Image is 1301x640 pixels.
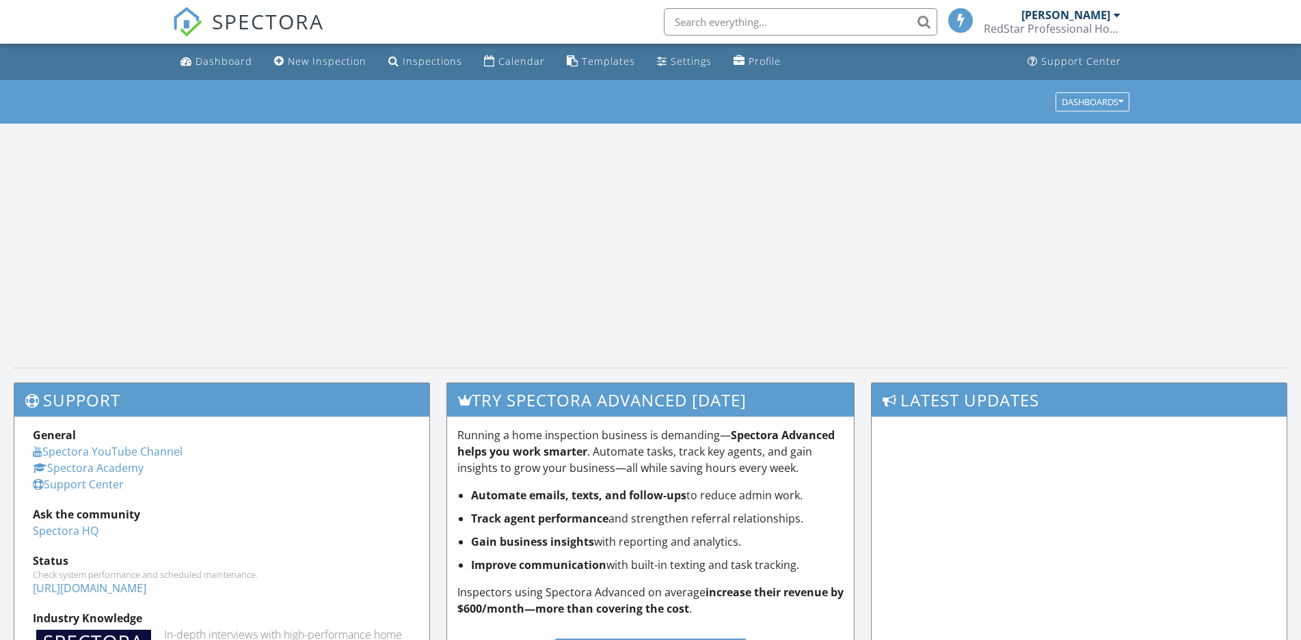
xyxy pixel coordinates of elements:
[14,383,429,417] h3: Support
[457,584,844,617] p: Inspectors using Spectora Advanced on average .
[269,49,372,74] a: New Inspection
[33,477,124,492] a: Support Center
[33,428,76,443] strong: General
[1056,92,1129,111] button: Dashboards
[652,49,717,74] a: Settings
[728,49,786,74] a: Company Profile
[288,55,366,68] div: New Inspection
[33,581,146,596] a: [URL][DOMAIN_NAME]
[498,55,545,68] div: Calendar
[33,569,411,580] div: Check system performance and scheduled maintenance.
[33,444,183,459] a: Spectora YouTube Channel
[33,523,98,538] a: Spectora HQ
[471,488,686,503] strong: Automate emails, texts, and follow-ups
[471,557,606,572] strong: Improve communication
[664,8,937,36] input: Search everything...
[33,506,411,523] div: Ask the community
[457,428,835,459] strong: Spectora Advanced helps you work smarter
[1062,97,1123,107] div: Dashboards
[403,55,462,68] div: Inspections
[212,7,324,36] span: SPECTORA
[872,383,1287,417] h3: Latest Updates
[383,49,468,74] a: Inspections
[471,533,844,550] li: with reporting and analytics.
[457,585,844,616] strong: increase their revenue by $600/month—more than covering the cost
[561,49,641,74] a: Templates
[471,510,844,527] li: and strengthen referral relationships.
[984,22,1121,36] div: RedStar Professional Home Inspection, Inc
[471,511,608,526] strong: Track agent performance
[1022,49,1127,74] a: Support Center
[582,55,635,68] div: Templates
[175,49,258,74] a: Dashboard
[196,55,252,68] div: Dashboard
[1021,8,1110,22] div: [PERSON_NAME]
[479,49,550,74] a: Calendar
[172,7,202,37] img: The Best Home Inspection Software - Spectora
[471,534,594,549] strong: Gain business insights
[1041,55,1121,68] div: Support Center
[33,610,411,626] div: Industry Knowledge
[33,553,411,569] div: Status
[471,557,844,573] li: with built-in texting and task tracking.
[447,383,854,417] h3: Try spectora advanced [DATE]
[33,460,144,475] a: Spectora Academy
[671,55,712,68] div: Settings
[172,18,324,47] a: SPECTORA
[749,55,781,68] div: Profile
[471,487,844,503] li: to reduce admin work.
[457,427,844,476] p: Running a home inspection business is demanding— . Automate tasks, track key agents, and gain ins...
